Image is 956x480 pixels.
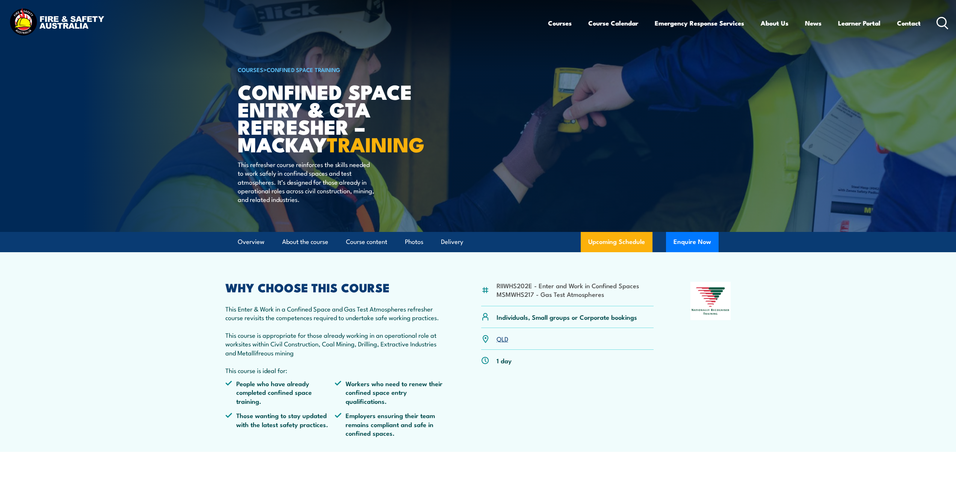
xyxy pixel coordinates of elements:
a: News [805,13,822,33]
li: MSMWHS217 - Gas Test Atmospheres [497,290,639,298]
p: 1 day [497,356,512,365]
li: Employers ensuring their team remains compliant and safe in confined spaces. [335,411,444,437]
button: Enquire Now [666,232,719,252]
a: Course content [346,232,387,252]
p: This Enter & Work in a Confined Space and Gas Test Atmospheres refresher course revisits the comp... [225,304,445,375]
li: Those wanting to stay updated with the latest safety practices. [225,411,335,437]
a: QLD [497,334,508,343]
a: Course Calendar [588,13,638,33]
strong: TRAINING [327,128,424,159]
p: Individuals, Small groups or Corporate bookings [497,313,637,321]
h2: WHY CHOOSE THIS COURSE [225,282,445,292]
li: Workers who need to renew their confined space entry qualifications. [335,379,444,405]
a: Photos [405,232,423,252]
a: Upcoming Schedule [581,232,652,252]
a: Confined Space Training [267,65,340,74]
li: RIIWHS202E - Enter and Work in Confined Spaces [497,281,639,290]
a: About the course [282,232,328,252]
a: Learner Portal [838,13,880,33]
a: Contact [897,13,921,33]
a: Delivery [441,232,463,252]
a: COURSES [238,65,263,74]
img: Nationally Recognised Training logo. [690,282,731,320]
h6: > [238,65,423,74]
a: About Us [761,13,788,33]
a: Emergency Response Services [655,13,744,33]
a: Overview [238,232,264,252]
li: People who have already completed confined space training. [225,379,335,405]
p: This refresher course reinforces the skills needed to work safely in confined spaces and test atm... [238,160,375,204]
h1: Confined Space Entry & GTA Refresher – Mackay [238,83,423,153]
a: Courses [548,13,572,33]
